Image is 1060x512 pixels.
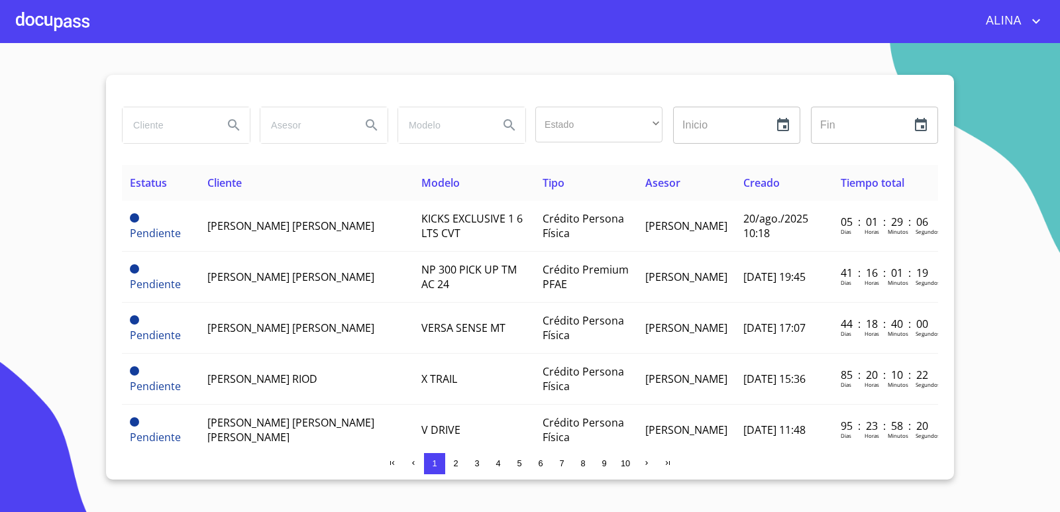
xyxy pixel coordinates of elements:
span: Creado [743,176,780,190]
p: Dias [841,381,851,388]
span: Crédito Persona Física [543,415,624,444]
span: Crédito Persona Física [543,211,624,240]
button: 1 [424,453,445,474]
span: [PERSON_NAME] [645,219,727,233]
span: [DATE] 11:48 [743,423,806,437]
input: search [123,107,213,143]
span: [PERSON_NAME] [645,270,727,284]
span: Cliente [207,176,242,190]
span: ALINA [976,11,1028,32]
span: NP 300 PICK UP TM AC 24 [421,262,517,291]
span: 20/ago./2025 10:18 [743,211,808,240]
span: [DATE] 17:07 [743,321,806,335]
p: Minutos [888,279,908,286]
span: [PERSON_NAME] [PERSON_NAME] [207,219,374,233]
div: ​ [535,107,662,142]
span: Pendiente [130,264,139,274]
span: 5 [517,458,521,468]
p: 44 : 18 : 40 : 00 [841,317,930,331]
span: Estatus [130,176,167,190]
span: [PERSON_NAME] [PERSON_NAME] [207,270,374,284]
button: account of current user [976,11,1044,32]
span: [PERSON_NAME] [645,423,727,437]
button: 10 [615,453,636,474]
span: Pendiente [130,213,139,223]
span: 10 [621,458,630,468]
button: Search [218,109,250,141]
button: Search [356,109,388,141]
span: Pendiente [130,417,139,427]
span: Pendiente [130,366,139,376]
span: 2 [453,458,458,468]
span: 8 [580,458,585,468]
p: Segundos [916,228,940,235]
span: Crédito Persona Física [543,313,624,342]
p: Dias [841,432,851,439]
span: [PERSON_NAME] RIOD [207,372,317,386]
span: V DRIVE [421,423,460,437]
span: [PERSON_NAME] [PERSON_NAME] [PERSON_NAME] [207,415,374,444]
span: Crédito Persona Física [543,364,624,393]
span: 4 [496,458,500,468]
span: Pendiente [130,379,181,393]
p: 95 : 23 : 58 : 20 [841,419,930,433]
span: X TRAIL [421,372,457,386]
button: 5 [509,453,530,474]
button: Search [494,109,525,141]
p: Segundos [916,432,940,439]
p: Segundos [916,330,940,337]
span: Tiempo total [841,176,904,190]
p: Horas [865,330,879,337]
p: Horas [865,279,879,286]
span: 7 [559,458,564,468]
span: 9 [602,458,606,468]
span: Asesor [645,176,680,190]
span: Pendiente [130,328,181,342]
p: Horas [865,432,879,439]
button: 3 [466,453,488,474]
p: Dias [841,228,851,235]
button: 9 [594,453,615,474]
span: Pendiente [130,315,139,325]
button: 4 [488,453,509,474]
button: 6 [530,453,551,474]
p: Horas [865,381,879,388]
p: Minutos [888,330,908,337]
span: KICKS EXCLUSIVE 1 6 LTS CVT [421,211,523,240]
p: Dias [841,330,851,337]
p: Minutos [888,432,908,439]
button: 7 [551,453,572,474]
span: [DATE] 19:45 [743,270,806,284]
p: Dias [841,279,851,286]
input: search [398,107,488,143]
button: 2 [445,453,466,474]
p: Minutos [888,381,908,388]
span: Tipo [543,176,564,190]
p: Segundos [916,279,940,286]
input: search [260,107,350,143]
span: 1 [432,458,437,468]
span: [PERSON_NAME] [PERSON_NAME] [207,321,374,335]
span: Pendiente [130,430,181,444]
span: [DATE] 15:36 [743,372,806,386]
p: Segundos [916,381,940,388]
p: 85 : 20 : 10 : 22 [841,368,930,382]
span: Pendiente [130,277,181,291]
span: 6 [538,458,543,468]
button: 8 [572,453,594,474]
span: Crédito Premium PFAE [543,262,629,291]
span: [PERSON_NAME] [645,372,727,386]
span: Pendiente [130,226,181,240]
p: 41 : 16 : 01 : 19 [841,266,930,280]
span: VERSA SENSE MT [421,321,505,335]
p: Horas [865,228,879,235]
p: 05 : 01 : 29 : 06 [841,215,930,229]
span: [PERSON_NAME] [645,321,727,335]
span: 3 [474,458,479,468]
p: Minutos [888,228,908,235]
span: Modelo [421,176,460,190]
